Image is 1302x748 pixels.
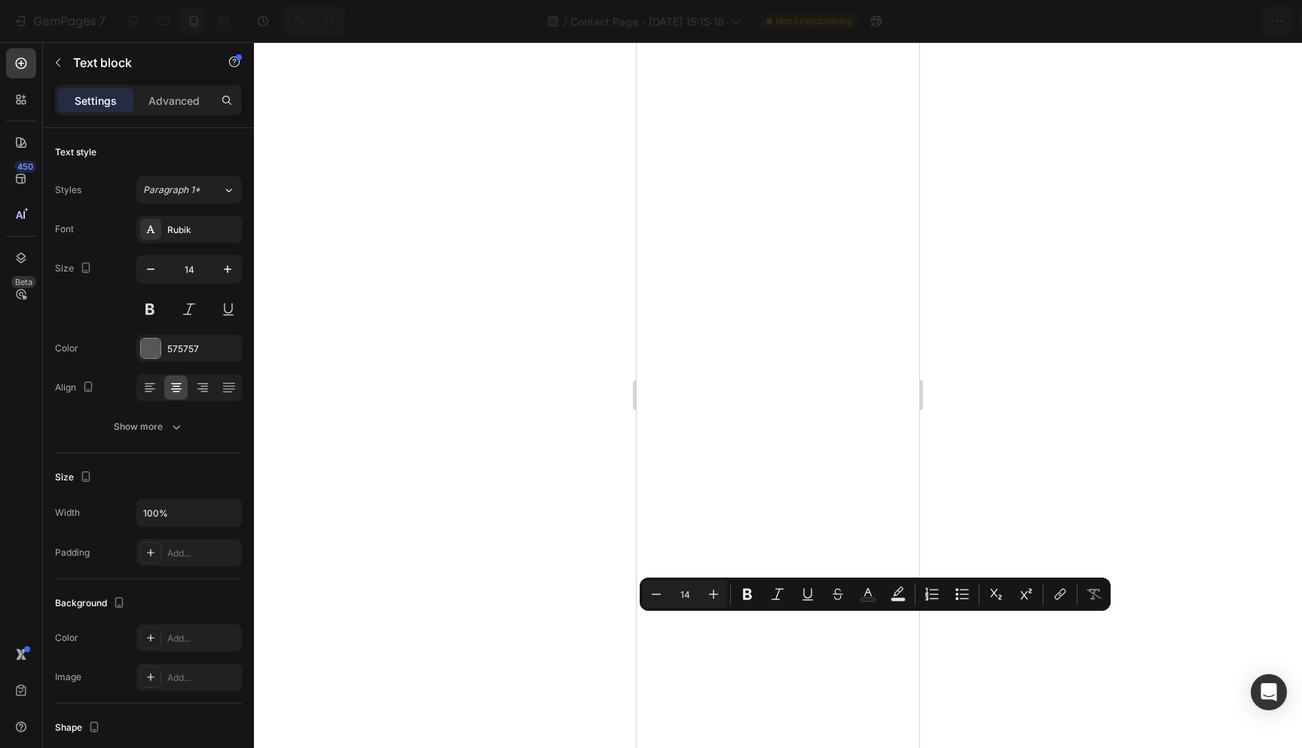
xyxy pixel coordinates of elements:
div: Text style [55,146,96,159]
button: Publish [1202,6,1265,36]
span: Save [1159,15,1184,28]
span: Need republishing [775,14,852,28]
button: Paragraph 1* [136,176,242,204]
div: Styles [55,183,81,197]
div: Rubik [167,223,238,237]
div: Align [55,378,97,398]
div: Size [55,259,95,279]
button: Save [1146,6,1196,36]
div: Open Intercom Messenger [1251,674,1287,710]
button: 7 [6,6,112,36]
p: Advanced [148,93,200,109]
div: Padding [55,546,90,559]
div: Color [55,631,78,645]
div: Add... [167,547,238,560]
button: Show more [55,413,242,440]
div: Publish [1215,14,1252,29]
div: 575757 [167,342,238,356]
div: Beta [11,276,36,288]
div: Editor contextual toolbar [640,578,1111,611]
div: Image [55,670,81,684]
div: Background [55,593,128,614]
p: 7 [99,12,105,30]
div: Undo/Redo [284,6,345,36]
input: Auto [137,499,241,526]
p: Text block [73,54,201,72]
div: Size [55,467,95,488]
div: Font [55,222,74,236]
div: 450 [14,161,36,173]
iframe: Design area [637,42,919,748]
div: Show more [114,419,184,434]
span: Paragraph 1* [143,183,200,197]
span: / [564,14,567,29]
div: Add... [167,671,238,685]
div: Add... [167,632,238,645]
div: Shape [55,718,103,738]
p: Settings [75,93,117,109]
div: Color [55,342,78,355]
div: Width [55,506,80,520]
span: Contact Page - [DATE] 15:15:18 [570,14,724,29]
